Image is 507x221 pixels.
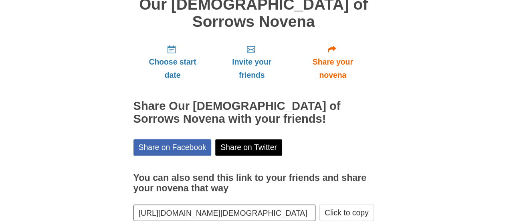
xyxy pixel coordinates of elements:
[300,55,366,82] span: Share your novena
[133,100,374,126] h2: Share Our [DEMOGRAPHIC_DATA] of Sorrows Novena with your friends!
[212,38,291,86] a: Invite your friends
[220,55,283,82] span: Invite your friends
[133,139,212,156] a: Share on Facebook
[133,38,212,86] a: Choose start date
[292,38,374,86] a: Share your novena
[215,139,282,156] a: Share on Twitter
[141,55,204,82] span: Choose start date
[133,173,374,193] h3: You can also send this link to your friends and share your novena that way
[319,205,374,221] button: Click to copy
